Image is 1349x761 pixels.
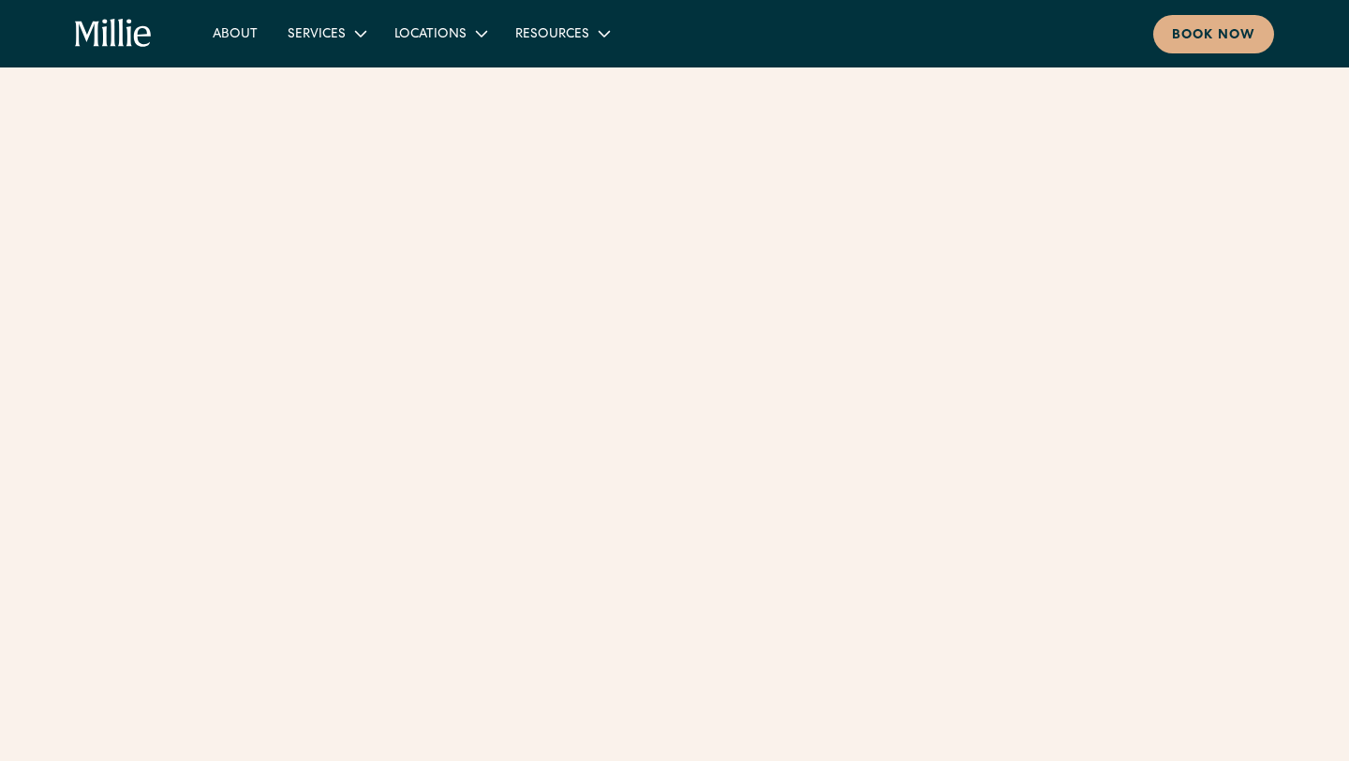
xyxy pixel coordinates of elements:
[273,18,379,49] div: Services
[75,19,153,49] a: home
[1172,26,1255,46] div: Book now
[500,18,623,49] div: Resources
[288,25,346,45] div: Services
[515,25,589,45] div: Resources
[394,25,467,45] div: Locations
[1153,15,1274,53] a: Book now
[198,18,273,49] a: About
[379,18,500,49] div: Locations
